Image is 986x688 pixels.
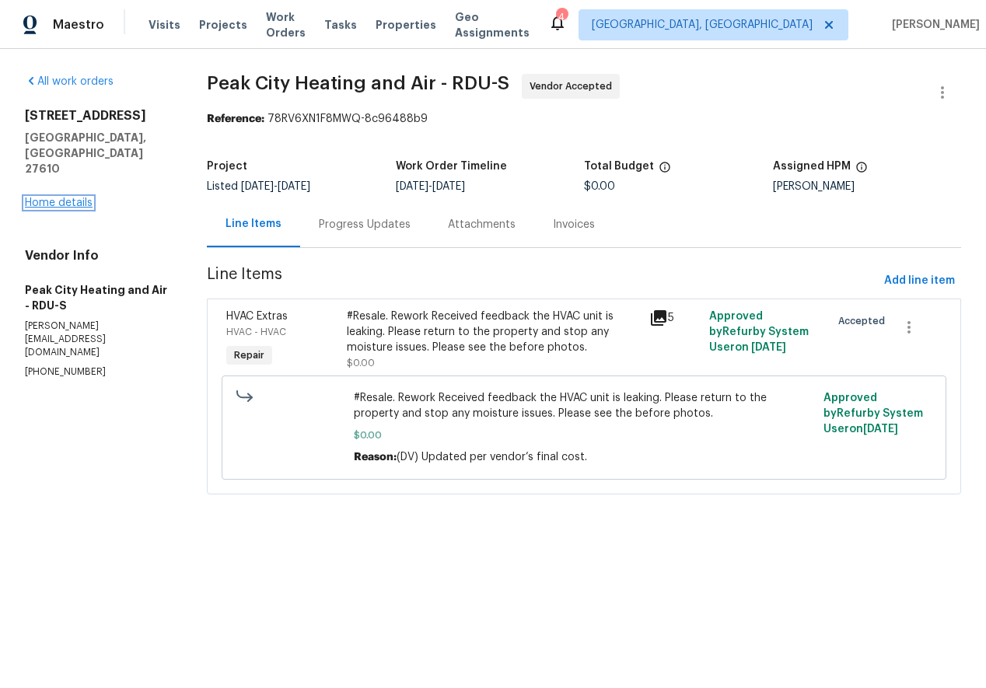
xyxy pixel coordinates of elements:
span: Approved by Refurby System User on [823,393,923,435]
span: HVAC Extras [226,311,288,322]
b: Reference: [207,114,264,124]
h4: Vendor Info [25,248,170,264]
div: #Resale. Rework Received feedback the HVAC unit is leaking. Please return to the property and sto... [347,309,639,355]
h5: Assigned HPM [773,161,851,172]
div: 4 [556,9,567,25]
p: [PHONE_NUMBER] [25,365,170,379]
span: Accepted [838,313,891,329]
h5: Work Order Timeline [396,161,507,172]
h5: [GEOGRAPHIC_DATA], [GEOGRAPHIC_DATA] 27610 [25,130,170,176]
span: [DATE] [396,181,428,192]
span: Properties [376,17,436,33]
span: Work Orders [266,9,306,40]
span: Line Items [207,267,878,295]
span: Visits [149,17,180,33]
div: 78RV6XN1F8MWQ-8c96488b9 [207,111,961,127]
div: Invoices [553,217,595,232]
span: Add line item [884,271,955,291]
span: Tasks [324,19,357,30]
span: Peak City Heating and Air - RDU-S [207,74,509,93]
span: [DATE] [863,424,898,435]
span: Maestro [53,17,104,33]
span: - [396,181,465,192]
span: $0.00 [347,358,375,368]
div: Line Items [226,216,281,232]
span: Listed [207,181,310,192]
span: [DATE] [241,181,274,192]
span: Reason: [354,452,397,463]
a: Home details [25,197,93,208]
span: $0.00 [584,181,615,192]
span: [GEOGRAPHIC_DATA], [GEOGRAPHIC_DATA] [592,17,813,33]
span: $0.00 [354,428,814,443]
span: #Resale. Rework Received feedback the HVAC unit is leaking. Please return to the property and sto... [354,390,814,421]
span: Approved by Refurby System User on [709,311,809,353]
h2: [STREET_ADDRESS] [25,108,170,124]
span: HVAC - HVAC [226,327,286,337]
p: [PERSON_NAME][EMAIL_ADDRESS][DOMAIN_NAME] [25,320,170,359]
span: [DATE] [432,181,465,192]
a: All work orders [25,76,114,87]
h5: Peak City Heating and Air - RDU-S [25,282,170,313]
span: The total cost of line items that have been proposed by Opendoor. This sum includes line items th... [659,161,671,181]
span: [DATE] [278,181,310,192]
div: Progress Updates [319,217,411,232]
button: Add line item [878,267,961,295]
span: The hpm assigned to this work order. [855,161,868,181]
span: [PERSON_NAME] [886,17,980,33]
h5: Total Budget [584,161,654,172]
span: Geo Assignments [455,9,530,40]
span: Projects [199,17,247,33]
div: Attachments [448,217,516,232]
div: 5 [649,309,701,327]
span: Repair [228,347,271,363]
span: (DV) Updated per vendor’s final cost. [397,452,587,463]
span: Vendor Accepted [530,79,618,94]
h5: Project [207,161,247,172]
div: [PERSON_NAME] [773,181,962,192]
span: - [241,181,310,192]
span: [DATE] [751,342,786,353]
